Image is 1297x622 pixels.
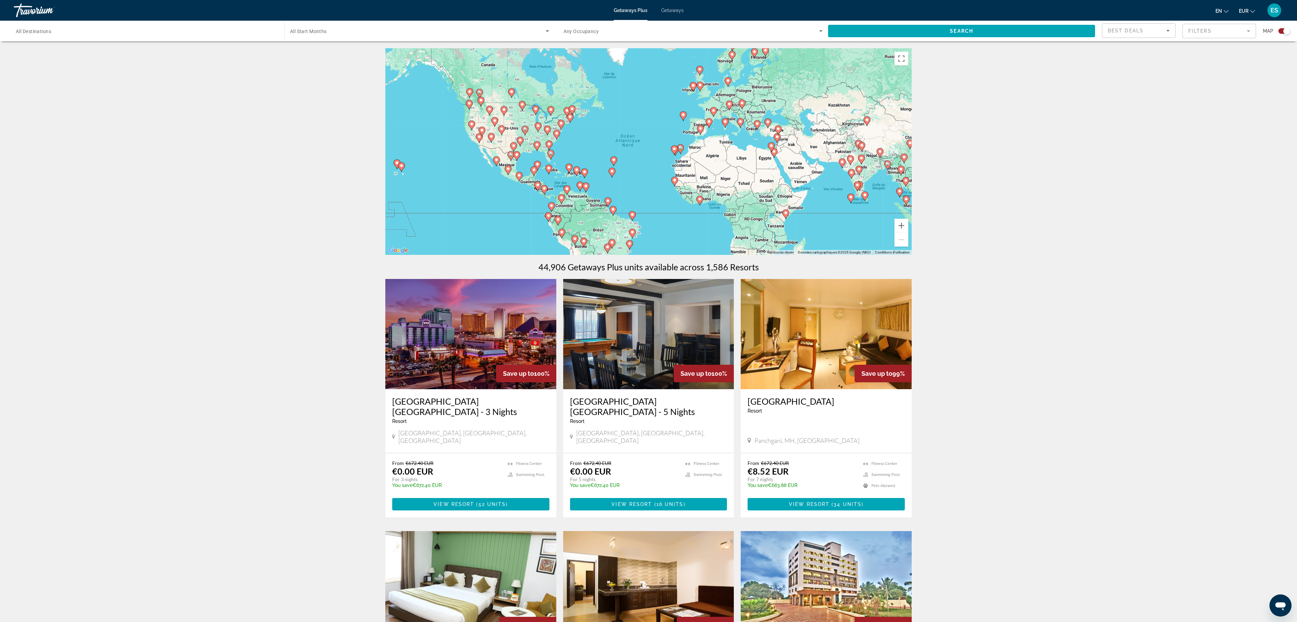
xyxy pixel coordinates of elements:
[1215,6,1229,16] button: Change language
[798,250,871,254] span: Données cartographiques ©2025 Google, INEGI
[680,370,711,377] span: Save up to
[661,8,684,13] a: Getaways
[392,476,501,483] p: For 3 nights
[754,437,859,444] span: Panchgani, MH, [GEOGRAPHIC_DATA]
[392,498,549,510] button: View Resort(52 units)
[290,29,327,34] span: All Start Months
[564,29,599,34] span: Any Occupancy
[1239,8,1248,14] span: EUR
[748,483,856,488] p: €663.88 EUR
[861,370,892,377] span: Save up to
[894,52,908,65] button: Passer en plein écran
[387,246,410,255] a: Ouvrir cette zone dans Google Maps (dans une nouvelle fenêtre)
[894,219,908,232] button: Zoom avant
[871,462,897,466] span: Fitness Center
[433,501,474,507] span: View Resort
[950,28,973,34] span: Search
[570,483,590,488] span: You save
[1269,594,1291,616] iframe: Bouton de lancement de la fenêtre de messagerie
[496,365,556,382] div: 100%
[570,396,727,417] a: [GEOGRAPHIC_DATA] [GEOGRAPHIC_DATA] - 5 Nights
[570,466,611,476] p: €0.00 EUR
[474,501,508,507] span: ( )
[748,476,856,483] p: For 7 nights
[656,501,684,507] span: 16 units
[392,483,412,488] span: You save
[583,460,611,466] span: €672.40 EUR
[694,473,722,477] span: Swimming Pool
[1182,23,1256,39] button: Filter
[14,1,83,19] a: Travorium
[570,460,582,466] span: From
[748,460,759,466] span: From
[576,429,727,444] span: [GEOGRAPHIC_DATA], [GEOGRAPHIC_DATA], [GEOGRAPHIC_DATA]
[1265,3,1283,18] button: User Menu
[392,460,404,466] span: From
[694,462,719,466] span: Fitness Center
[674,365,734,382] div: 100%
[1108,28,1144,33] span: Best Deals
[748,483,768,488] span: You save
[570,483,679,488] p: €672.40 EUR
[1239,6,1255,16] button: Change currency
[652,501,685,507] span: ( )
[392,483,501,488] p: €672.40 EUR
[1215,8,1222,14] span: en
[385,279,556,389] img: RM79E01X.jpg
[392,466,433,476] p: €0.00 EUR
[16,29,51,34] span: All Destinations
[1271,7,1278,14] span: ES
[871,473,900,477] span: Swimming Pool
[516,473,544,477] span: Swimming Pool
[761,460,789,466] span: €672.40 EUR
[563,279,734,389] img: RM79I01X.jpg
[748,498,905,510] button: View Resort(34 units)
[516,462,542,466] span: Fitness Center
[392,396,549,417] a: [GEOGRAPHIC_DATA] [GEOGRAPHIC_DATA] - 3 Nights
[406,460,433,466] span: €672.40 EUR
[789,501,829,507] span: View Resort
[570,498,727,510] button: View Resort(16 units)
[387,246,410,255] img: Google
[392,418,407,424] span: Resort
[611,501,652,507] span: View Resort
[875,250,910,254] a: Conditions d'utilisation (s'ouvre dans un nouvel onglet)
[1263,26,1273,36] span: Map
[834,501,861,507] span: 34 units
[828,25,1095,37] button: Search
[748,466,789,476] p: €8.52 EUR
[479,501,506,507] span: 52 units
[570,418,585,424] span: Resort
[894,233,908,247] button: Zoom arrière
[538,262,759,272] h1: 44,906 Getaways Plus units available across 1,586 Resorts
[748,396,905,406] a: [GEOGRAPHIC_DATA]
[829,501,864,507] span: ( )
[503,370,534,377] span: Save up to
[398,429,549,444] span: [GEOGRAPHIC_DATA], [GEOGRAPHIC_DATA], [GEOGRAPHIC_DATA]
[741,279,912,389] img: C909I01X.jpg
[1108,27,1170,35] mat-select: Sort by
[570,476,679,483] p: For 5 nights
[767,250,794,255] button: Raccourcis clavier
[855,365,912,382] div: 99%
[871,484,895,488] span: Pets Allowed
[748,408,762,414] span: Resort
[614,8,647,13] a: Getaways Plus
